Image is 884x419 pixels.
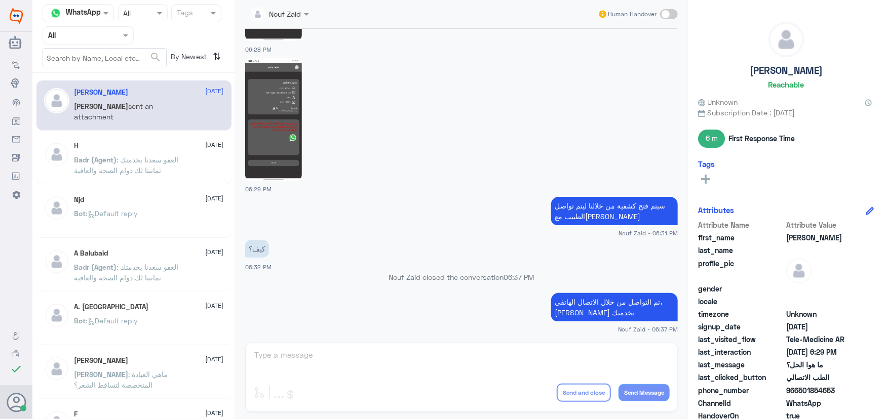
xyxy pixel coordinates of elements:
span: : العفو سعدنا بخدمتك تمانينا لك دوام الصحة والعافية [74,263,179,282]
h5: [PERSON_NAME] [750,65,823,76]
h5: F [74,410,78,418]
span: signup_date [698,321,784,332]
img: defaultAdmin.png [44,142,69,167]
span: عبدالله [786,232,860,243]
span: last_interaction [698,347,784,357]
button: Send and close [557,384,611,402]
h6: Tags [698,159,715,169]
h5: عبدالله [74,88,129,97]
h5: عبدالرحمن بن عبدالله [74,356,129,365]
span: First Response Time [728,133,795,144]
span: Bot [74,316,86,325]
span: Attribute Value [786,220,860,230]
span: الطب الاتصالي [786,372,860,383]
span: : Default reply [86,316,138,325]
span: ChannelId [698,398,784,408]
img: defaultAdmin.png [44,249,69,274]
h6: Reachable [768,80,804,89]
span: 06:32 PM [245,264,272,270]
span: [DATE] [206,140,224,149]
span: Badr (Agent) [74,263,117,271]
span: : Default reply [86,209,138,218]
span: search [149,51,162,63]
span: last_message [698,359,784,370]
img: defaultAdmin.png [44,88,69,113]
h5: Njd [74,195,85,204]
img: defaultAdmin.png [44,303,69,328]
span: 06:37 PM [504,273,534,281]
img: defaultAdmin.png [769,22,803,57]
span: null [786,296,860,307]
span: : العفو سعدنا بخدمتك تمانينا لك دوام الصحة والعافية [74,155,179,175]
button: Send Message [619,384,670,401]
input: Search by Name, Local etc… [43,49,166,67]
span: Subscription Date : [DATE] [698,107,874,118]
h5: A. Turki [74,303,149,311]
button: search [149,49,162,66]
h5: H [74,142,79,150]
span: 6 m [698,130,725,148]
span: Attribute Name [698,220,784,230]
span: last_name [698,245,784,256]
span: 06:28 PM [245,46,272,53]
img: 1814571896609333.jpg [245,58,302,181]
span: 966501854653 [786,385,860,396]
button: Avatar [7,393,26,412]
span: timezone [698,309,784,319]
span: Unknown [698,97,738,107]
img: Widebot Logo [10,8,23,24]
span: null [786,283,860,294]
h5: A Balubaid [74,249,108,258]
span: 06:29 PM [245,186,272,192]
span: [DATE] [206,355,224,364]
span: 2 [786,398,860,408]
span: [PERSON_NAME] [74,102,129,110]
span: [DATE] [206,301,224,310]
span: phone_number [698,385,784,396]
span: Bot [74,209,86,218]
span: 2025-08-30T15:29:27.6292423Z [786,347,860,357]
span: [DATE] [206,247,224,257]
span: [DATE] [206,87,224,96]
span: gender [698,283,784,294]
span: Nouf Zaid - 06:37 PM [618,325,678,333]
h6: Attributes [698,205,734,215]
img: defaultAdmin.png [44,195,69,221]
p: Nouf Zaid closed the conversation [245,272,678,282]
span: Badr (Agent) [74,155,117,164]
span: locale [698,296,784,307]
span: last_visited_flow [698,334,784,345]
span: Unknown [786,309,860,319]
i: ⇅ [213,48,221,65]
span: Human Handover [608,10,657,19]
span: [DATE] [206,408,224,417]
span: By Newest [167,48,209,68]
span: first_name [698,232,784,243]
span: [DATE] [206,194,224,203]
i: check [10,363,22,375]
span: profile_pic [698,258,784,281]
p: 30/8/2025, 6:31 PM [551,197,678,225]
img: defaultAdmin.png [786,258,812,283]
span: 2025-08-29T09:15:53.004Z [786,321,860,332]
img: defaultAdmin.png [44,356,69,382]
span: last_clicked_button [698,372,784,383]
p: 30/8/2025, 6:37 PM [551,293,678,321]
img: whatsapp.png [48,6,63,21]
span: [PERSON_NAME] [74,370,129,379]
p: 30/8/2025, 6:32 PM [245,240,269,258]
span: Nouf Zaid - 06:31 PM [619,229,678,237]
div: Tags [175,7,193,20]
span: ما هوا الحل؟ [786,359,860,370]
span: Tele-Medicine AR [786,334,860,345]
